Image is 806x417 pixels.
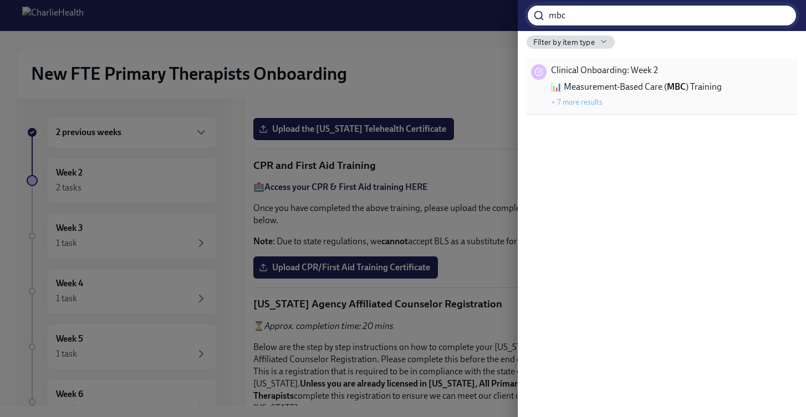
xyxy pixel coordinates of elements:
[551,97,603,106] button: + 7 more results
[533,37,595,48] span: Filter by item type
[527,58,797,115] div: Clinical Onboarding: Week 2📊 Measurement-Based Care (MBC) Training+ 7 more results
[551,81,722,93] span: 📊 Measurement-Based Care ( ) Training
[531,64,547,80] div: Task
[667,81,686,92] strong: MBC
[551,64,658,76] span: Clinical Onboarding: Week 2
[527,35,615,49] button: Filter by item type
